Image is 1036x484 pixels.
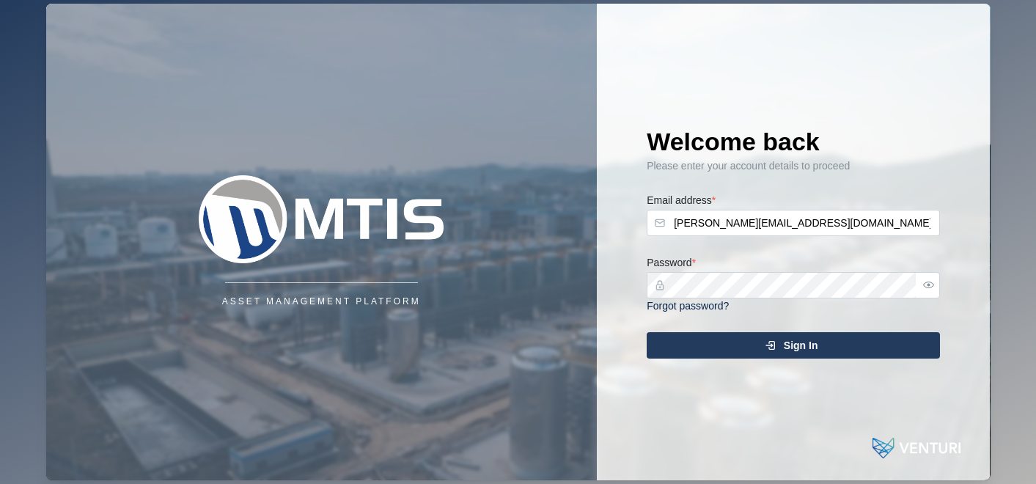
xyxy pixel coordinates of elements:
span: Sign In [784,333,818,358]
img: Powered by: Venturi [872,433,960,463]
label: Email address [647,193,716,209]
div: Asset Management Platform [222,295,421,309]
img: Company Logo [174,175,468,263]
button: Sign In [647,332,940,359]
label: Password [647,255,696,271]
a: Forgot password? [647,300,729,312]
input: Enter your email [647,210,940,236]
div: Please enter your account details to proceed [647,158,940,175]
h1: Welcome back [647,125,940,158]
